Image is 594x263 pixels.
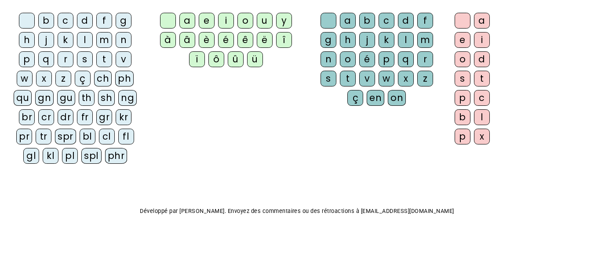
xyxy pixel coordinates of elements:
div: x [474,129,490,144]
div: cr [38,109,54,125]
p: Développé par [PERSON_NAME]. Envoyez des commentaires ou des rétroactions à [EMAIL_ADDRESS][DOMAI... [7,206,587,216]
div: h [340,32,356,48]
div: ë [257,32,273,48]
div: k [58,32,73,48]
div: l [474,109,490,125]
div: g [116,13,131,29]
div: kl [43,148,58,164]
div: br [19,109,35,125]
div: k [379,32,394,48]
div: kr [116,109,131,125]
div: a [474,13,490,29]
div: î [276,32,292,48]
div: y [276,13,292,29]
div: d [398,13,414,29]
div: p [455,90,470,106]
div: ph [115,71,134,86]
div: l [398,32,414,48]
div: û [228,51,244,67]
div: ô [208,51,224,67]
div: p [379,51,394,67]
div: spl [81,148,102,164]
div: ê [237,32,253,48]
div: n [321,51,336,67]
div: z [55,71,71,86]
div: pr [16,129,32,144]
div: w [17,71,33,86]
div: fl [118,129,134,144]
div: j [38,32,54,48]
div: a [179,13,195,29]
div: sh [98,90,115,106]
div: f [96,13,112,29]
div: m [417,32,433,48]
div: ng [118,90,137,106]
div: m [96,32,112,48]
div: é [359,51,375,67]
div: f [417,13,433,29]
div: n [116,32,131,48]
div: gl [23,148,39,164]
div: e [199,13,215,29]
div: o [237,13,253,29]
div: d [77,13,93,29]
div: e [455,32,470,48]
div: o [340,51,356,67]
div: ç [75,71,91,86]
div: s [321,71,336,86]
div: s [77,51,93,67]
div: j [359,32,375,48]
div: q [398,51,414,67]
div: ch [94,71,112,86]
div: i [218,13,234,29]
div: th [79,90,95,106]
div: t [474,71,490,86]
div: s [455,71,470,86]
div: l [77,32,93,48]
div: w [379,71,394,86]
div: é [218,32,234,48]
div: gn [35,90,54,106]
div: g [321,32,336,48]
div: c [58,13,73,29]
div: v [116,51,131,67]
div: b [455,109,470,125]
div: â [179,32,195,48]
div: t [340,71,356,86]
div: phr [105,148,128,164]
div: tr [36,129,51,144]
div: o [455,51,470,67]
div: b [38,13,54,29]
div: c [379,13,394,29]
div: d [474,51,490,67]
div: ç [347,90,363,106]
div: gu [57,90,75,106]
div: pl [62,148,78,164]
div: v [359,71,375,86]
div: bl [80,129,95,144]
div: on [388,90,406,106]
div: u [257,13,273,29]
div: ï [189,51,205,67]
div: r [417,51,433,67]
div: i [474,32,490,48]
div: r [58,51,73,67]
div: à [160,32,176,48]
div: x [398,71,414,86]
div: z [417,71,433,86]
div: qu [14,90,32,106]
div: h [19,32,35,48]
div: c [474,90,490,106]
div: fr [77,109,93,125]
div: p [19,51,35,67]
div: en [367,90,384,106]
div: cl [99,129,115,144]
div: gr [96,109,112,125]
div: q [38,51,54,67]
div: x [36,71,52,86]
div: è [199,32,215,48]
div: spr [55,129,76,144]
div: b [359,13,375,29]
div: a [340,13,356,29]
div: p [455,129,470,144]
